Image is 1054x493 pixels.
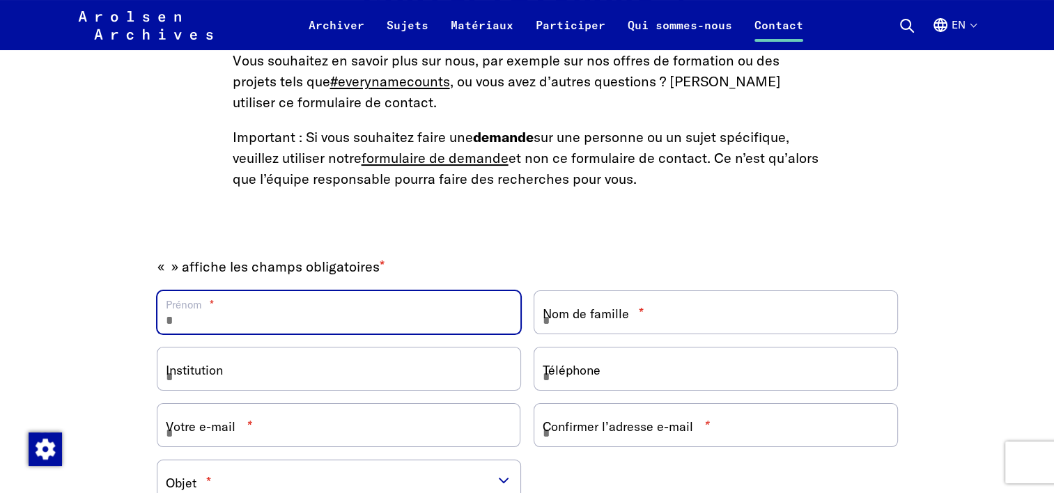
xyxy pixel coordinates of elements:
a: Contact [743,17,814,50]
p: Important : Si vous souhaitez faire une sur une personne ou un sujet spécifique, veuillez utilise... [233,127,822,189]
font: « » affiche les champs obligatoires [157,258,380,275]
img: Modifier le consentement [29,432,62,466]
font: En [952,19,966,31]
button: Allemand, Sélection de la langue [932,17,976,50]
a: Sujets [375,17,440,50]
div: Modifier le consentement [28,432,61,465]
a: Archiver [297,17,375,50]
a: Qui sommes-nous [617,17,743,50]
nav: Primaire [297,8,814,42]
a: Participer [525,17,617,50]
a: #everynamecounts [330,72,450,90]
a: formulaire de demande [362,149,509,166]
strong: demande [473,128,534,146]
a: Matériaux [440,17,525,50]
p: Vous souhaitez en savoir plus sur nous, par exemple sur nos offres de formation ou des projets te... [233,50,822,113]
